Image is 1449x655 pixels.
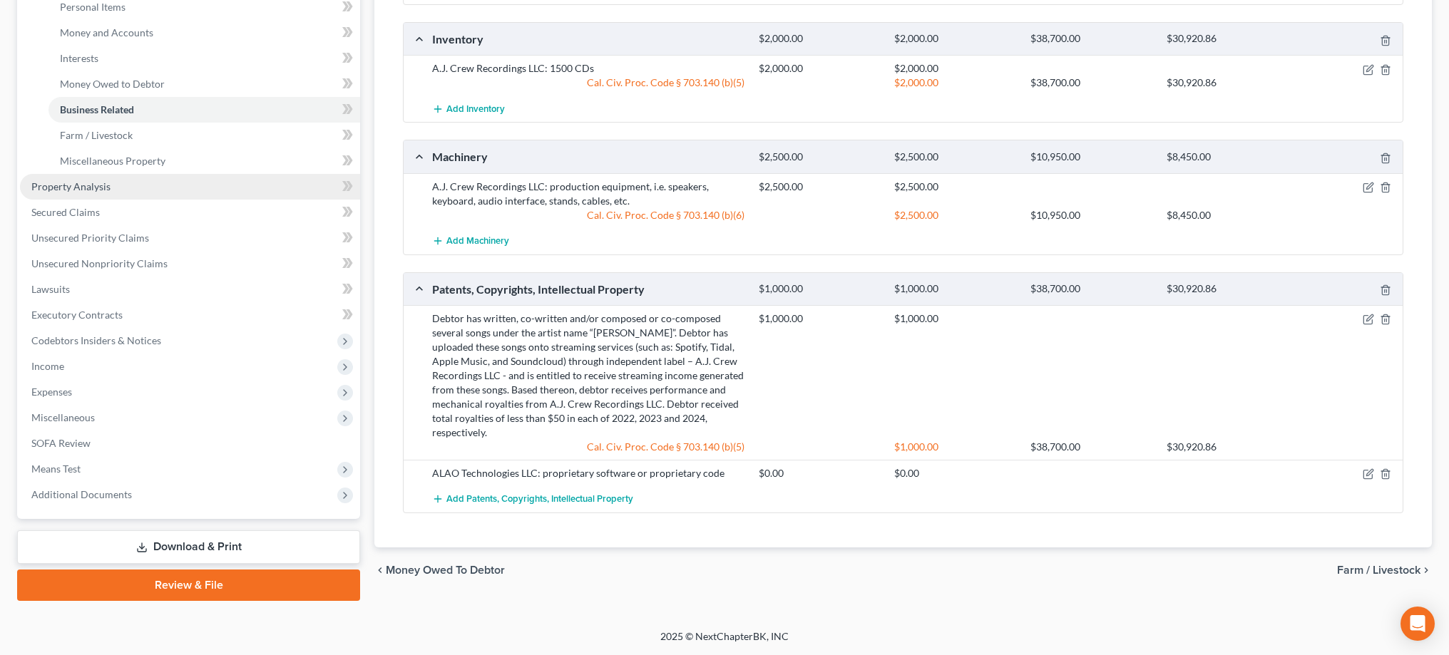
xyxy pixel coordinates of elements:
[31,488,132,500] span: Additional Documents
[48,20,360,46] a: Money and Accounts
[1337,564,1420,576] span: Farm / Livestock
[887,311,1023,326] div: $1,000.00
[887,208,1023,222] div: $2,500.00
[752,32,888,46] div: $2,000.00
[752,311,888,326] div: $1,000.00
[1159,208,1296,222] div: $8,450.00
[446,103,505,115] span: Add Inventory
[432,228,509,254] button: Add Machinery
[31,437,91,449] span: SOFA Review
[425,31,752,46] div: Inventory
[752,61,888,76] div: $2,000.00
[425,466,752,480] div: ALAO Technologies LLC: proprietary software or proprietary code
[752,466,888,480] div: $0.00
[425,208,752,222] div: Cal. Civ. Proc. Code § 703.140 (b)(6)
[1023,282,1159,296] div: $38,700.00
[374,564,386,576] i: chevron_left
[48,71,360,97] a: Money Owed to Debtor
[887,440,1023,454] div: $1,000.00
[60,129,133,141] span: Farm / Livestock
[752,282,888,296] div: $1,000.00
[48,123,360,148] a: Farm / Livestock
[425,440,752,454] div: Cal. Civ. Proc. Code § 703.140 (b)(5)
[20,225,360,251] a: Unsecured Priority Claims
[1023,208,1159,222] div: $10,950.00
[1401,607,1435,641] div: Open Intercom Messenger
[20,200,360,225] a: Secured Claims
[1023,150,1159,164] div: $10,950.00
[20,430,360,456] a: SOFA Review
[752,180,888,194] div: $2,500.00
[1337,564,1432,576] button: Farm / Livestock chevron_right
[425,311,752,440] div: Debtor has written, co-written and/or composed or co-composed several songs under the artist name...
[31,206,100,218] span: Secured Claims
[1159,282,1296,296] div: $30,920.86
[31,360,64,372] span: Income
[60,1,126,13] span: Personal Items
[887,32,1023,46] div: $2,000.00
[20,302,360,328] a: Executory Contracts
[31,283,70,295] span: Lawsuits
[1159,440,1296,454] div: $30,920.86
[48,97,360,123] a: Business Related
[425,61,752,76] div: A.J. Crew Recordings LLC: 1500 CDs
[31,334,161,346] span: Codebtors Insiders & Notices
[887,282,1023,296] div: $1,000.00
[1023,440,1159,454] div: $38,700.00
[318,629,1131,655] div: 2025 © NextChapterBK, INC
[17,530,360,564] a: Download & Print
[1159,32,1296,46] div: $30,920.86
[60,52,98,64] span: Interests
[887,150,1023,164] div: $2,500.00
[60,26,153,38] span: Money and Accounts
[1159,150,1296,164] div: $8,450.00
[1023,76,1159,90] div: $38,700.00
[31,309,123,321] span: Executory Contracts
[887,466,1023,480] div: $0.00
[887,61,1023,76] div: $2,000.00
[374,564,505,576] button: chevron_left Money Owed to Debtor
[48,46,360,71] a: Interests
[446,494,633,505] span: Add Patents, Copyrights, Intellectual Property
[60,103,134,115] span: Business Related
[752,150,888,164] div: $2,500.00
[31,180,111,192] span: Property Analysis
[20,277,360,302] a: Lawsuits
[425,76,752,90] div: Cal. Civ. Proc. Code § 703.140 (b)(5)
[386,564,505,576] span: Money Owed to Debtor
[425,180,752,208] div: A.J. Crew Recordings LLC: production equipment, i.e. speakers, keyboard, audio interface, stands,...
[20,251,360,277] a: Unsecured Nonpriority Claims
[60,78,165,90] span: Money Owed to Debtor
[1023,32,1159,46] div: $38,700.00
[60,155,165,167] span: Miscellaneous Property
[31,463,81,475] span: Means Test
[432,486,633,512] button: Add Patents, Copyrights, Intellectual Property
[31,232,149,244] span: Unsecured Priority Claims
[31,411,95,423] span: Miscellaneous
[1159,76,1296,90] div: $30,920.86
[17,569,360,601] a: Review & File
[48,148,360,174] a: Miscellaneous Property
[425,282,752,296] div: Patents, Copyrights, Intellectual Property
[20,174,360,200] a: Property Analysis
[31,386,72,398] span: Expenses
[31,257,168,269] span: Unsecured Nonpriority Claims
[446,235,509,247] span: Add Machinery
[887,76,1023,90] div: $2,000.00
[887,180,1023,194] div: $2,500.00
[432,96,505,122] button: Add Inventory
[425,149,752,164] div: Machinery
[1420,564,1432,576] i: chevron_right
